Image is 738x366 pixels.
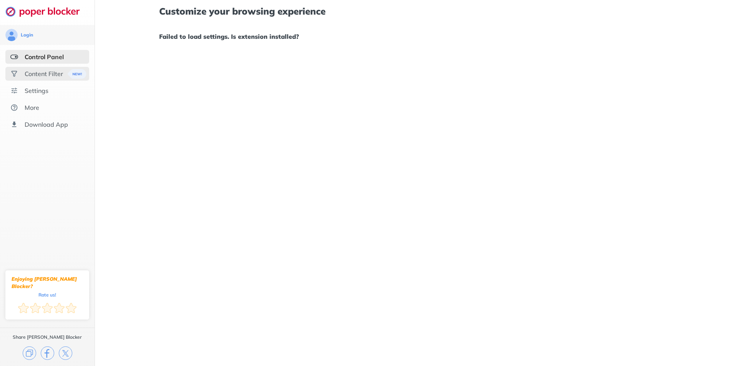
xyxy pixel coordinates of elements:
[10,87,18,94] img: settings.svg
[66,69,85,79] img: menuBanner.svg
[25,70,63,78] div: Content Filter
[159,6,673,16] h1: Customize your browsing experience
[41,346,54,360] img: facebook.svg
[38,293,56,296] div: Rate us!
[59,346,72,360] img: x.svg
[13,334,82,340] div: Share [PERSON_NAME] Blocker
[23,346,36,360] img: copy.svg
[25,53,64,61] div: Control Panel
[159,31,673,41] h1: Failed to load settings. Is extension installed?
[10,53,18,61] img: features-selected.svg
[25,87,48,94] div: Settings
[5,29,18,41] img: avatar.svg
[25,104,39,111] div: More
[5,6,88,17] img: logo-webpage.svg
[21,32,33,38] div: Login
[12,275,83,290] div: Enjoying [PERSON_NAME] Blocker?
[25,121,68,128] div: Download App
[10,121,18,128] img: download-app.svg
[10,104,18,111] img: about.svg
[10,70,18,78] img: social.svg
